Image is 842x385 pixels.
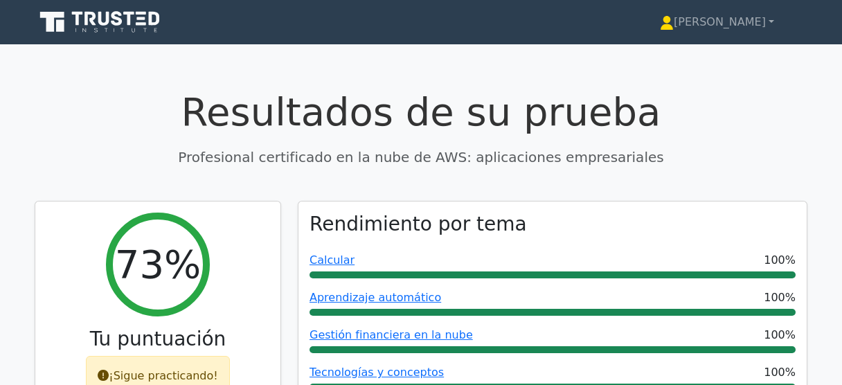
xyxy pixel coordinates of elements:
a: Tecnologías y conceptos [310,366,444,379]
font: ¡Sigue practicando! [109,369,217,382]
a: Gestión financiera en la nube [310,328,473,341]
font: 100% [764,328,796,341]
a: Aprendizaje automático [310,291,441,304]
font: 73% [115,242,201,287]
font: 100% [764,291,796,304]
font: Profesional certificado en la nube de AWS: aplicaciones empresariales [178,149,663,165]
a: Calcular [310,253,355,267]
font: Rendimiento por tema [310,213,527,235]
font: 100% [764,253,796,267]
font: [PERSON_NAME] [674,15,766,28]
a: [PERSON_NAME] [627,8,807,36]
font: Tu puntuación [90,328,226,350]
font: 100% [764,366,796,379]
font: Resultados de su prueba [181,89,661,134]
